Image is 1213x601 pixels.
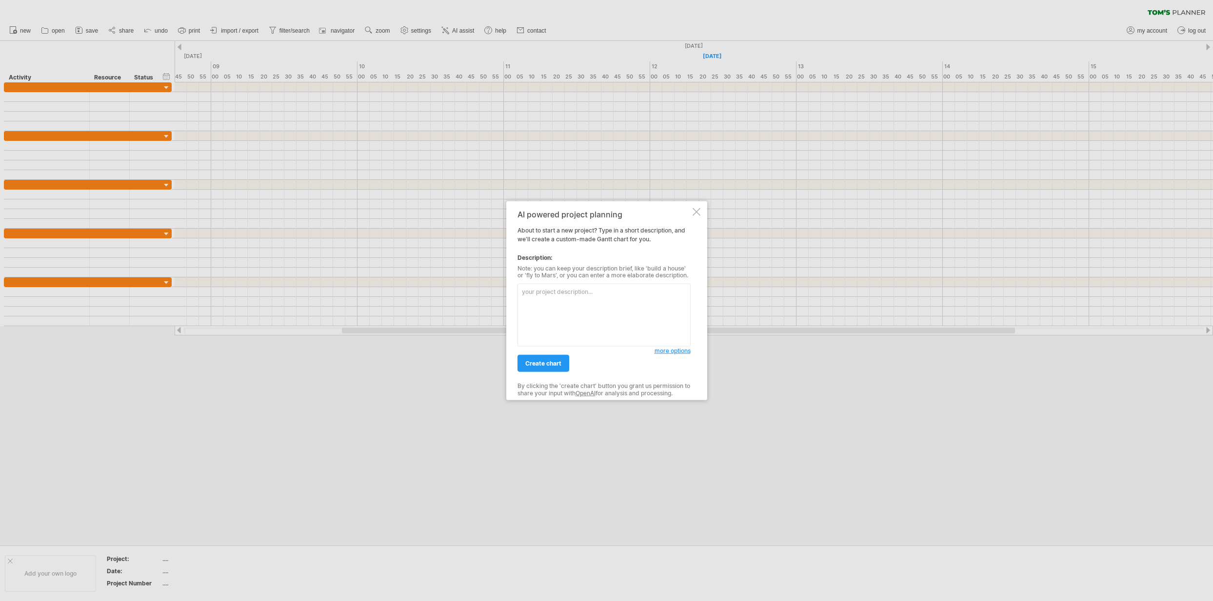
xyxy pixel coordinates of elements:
[525,360,561,367] span: create chart
[517,210,691,391] div: About to start a new project? Type in a short description, and we'll create a custom-made Gantt c...
[517,355,569,372] a: create chart
[655,347,691,355] a: more options
[517,253,691,262] div: Description:
[576,389,596,396] a: OpenAI
[517,210,691,218] div: AI powered project planning
[517,265,691,279] div: Note: you can keep your description brief, like 'build a house' or 'fly to Mars', or you can ente...
[517,383,691,397] div: By clicking the 'create chart' button you grant us permission to share your input with for analys...
[655,347,691,354] span: more options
